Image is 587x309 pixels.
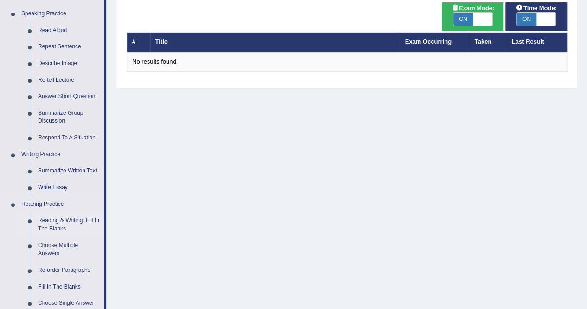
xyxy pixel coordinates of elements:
[150,33,400,52] th: Title
[517,13,536,26] span: ON
[442,2,503,31] div: Show exams occurring in exams
[507,33,567,52] th: Last Result
[34,88,104,105] a: Answer Short Question
[34,163,104,179] a: Summarize Written Text
[34,262,104,279] a: Re-order Paragraphs
[34,212,104,237] a: Reading & Writing: Fill In The Blanks
[132,58,561,66] div: No results found.
[470,33,507,52] th: Taken
[448,3,498,13] span: Exam Mode:
[34,55,104,72] a: Describe Image
[127,33,150,52] th: #
[34,39,104,55] a: Repeat Sentence
[405,38,452,45] a: Exam Occurring
[34,105,104,130] a: Summarize Group Discussion
[34,237,104,262] a: Choose Multiple Answers
[17,196,104,213] a: Reading Practice
[34,22,104,39] a: Read Aloud
[453,13,473,26] span: ON
[34,130,104,146] a: Respond To A Situation
[34,179,104,196] a: Write Essay
[17,146,104,163] a: Writing Practice
[34,279,104,296] a: Fill In The Blanks
[512,3,561,13] span: Time Mode:
[17,6,104,22] a: Speaking Practice
[34,72,104,89] a: Re-tell Lecture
